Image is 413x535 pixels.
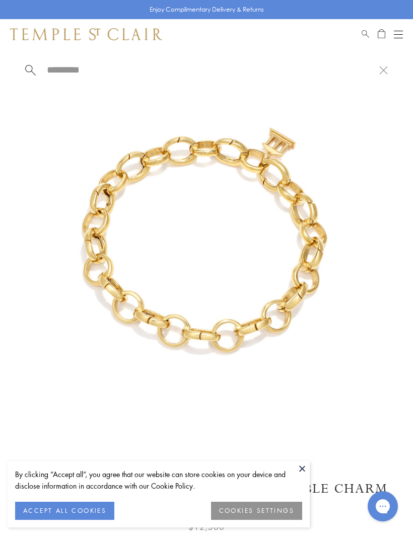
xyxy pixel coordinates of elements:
a: Search [362,28,369,40]
p: Enjoy Complimentary Delivery & Returns [150,5,264,15]
button: ACCEPT ALL COOKIES [15,502,114,520]
a: Open Shopping Bag [378,28,385,40]
button: COOKIES SETTINGS [211,502,302,520]
iframe: Gorgias live chat messenger [363,488,403,525]
button: Open navigation [394,28,403,40]
div: By clicking “Accept all”, you agree that our website can store cookies on your device and disclos... [15,469,302,492]
img: Temple St. Clair [10,28,162,40]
